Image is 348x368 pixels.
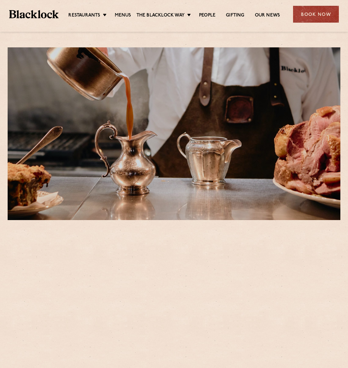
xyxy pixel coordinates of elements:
a: Menus [115,13,131,19]
a: The Blacklock Way [136,13,185,19]
a: Restaurants [68,13,100,19]
a: Our News [255,13,280,19]
a: Gifting [226,13,244,19]
img: BL_Textured_Logo-footer-cropped.svg [9,10,59,18]
a: People [199,13,216,19]
div: Book Now [293,6,339,23]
